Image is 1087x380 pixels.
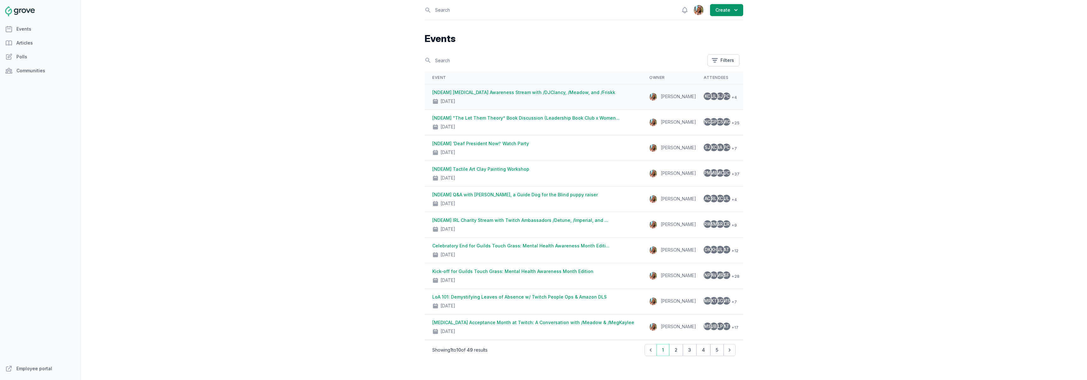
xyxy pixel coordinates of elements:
span: [PERSON_NAME] [661,145,696,150]
img: Grove [5,6,35,16]
span: PC [724,145,730,150]
span: RW [704,222,711,226]
span: + 37 [729,170,739,178]
span: KH [711,247,717,252]
span: KC [717,196,723,201]
button: 3 [683,344,696,356]
span: RL [711,196,717,201]
span: MC [717,171,724,175]
span: KC [711,145,717,150]
div: [DATE] [440,149,455,156]
div: [DATE] [440,200,455,207]
span: MR [704,299,711,303]
span: AT [724,324,729,329]
span: + 7 [729,298,737,306]
span: NP [704,273,711,277]
span: 10 [456,347,461,353]
span: GP [711,120,717,124]
span: JL [718,247,723,252]
a: [NDEAM] ‘Deaf President Now!’ Watch Party [432,141,529,146]
button: Filters [707,54,739,66]
span: + 12 [729,247,738,255]
span: LP [718,324,723,329]
span: PC [724,94,730,98]
span: [PERSON_NAME] [661,324,696,329]
span: DK [705,247,711,252]
span: KT [711,299,717,303]
span: [PERSON_NAME] [661,273,696,278]
div: [DATE] [440,252,455,258]
span: NG [704,120,711,124]
span: PM [704,171,711,175]
span: MG [723,120,730,124]
div: [DATE] [440,328,455,335]
button: 2 [669,344,683,356]
span: JC [724,171,730,175]
span: AV [711,273,717,277]
input: Search [425,55,704,66]
span: MS [723,299,730,303]
span: + 28 [729,273,739,280]
span: AT [724,247,729,252]
span: SF [724,273,729,277]
span: [PERSON_NAME] [661,94,696,99]
span: CR [724,222,730,226]
span: + 17 [729,324,738,331]
div: [DATE] [440,303,455,309]
span: SJ [717,94,723,98]
nav: Pagination [645,344,736,356]
span: [PERSON_NAME] [661,196,696,201]
span: [PERSON_NAME] [661,247,696,252]
span: + 4 [729,196,737,204]
button: Create [710,4,743,16]
span: SG [717,299,723,303]
span: KM [710,222,717,226]
div: [DATE] [440,175,455,181]
th: Event [425,71,642,84]
span: CS [717,120,723,124]
span: JL [724,196,729,201]
div: [DATE] [440,124,455,130]
span: + 25 [729,119,739,127]
span: [PERSON_NAME] [661,170,696,176]
div: [DATE] [440,98,455,104]
span: IA [718,145,722,150]
a: [NDEAM] [MEDICAL_DATA] Awareness Stream with /DJClancy, /Meadow, and /Friskk [432,90,615,95]
span: 49 [467,347,473,353]
span: JB [711,324,717,329]
a: [NDEAM] “The Let Them Theory” Book Discussion (Leadership Book Club x Women... [432,115,620,121]
a: [MEDICAL_DATA] Acceptance Month at Twitch: A Conversation with /Meadow & /MegKaylee [432,320,634,325]
span: AC [705,196,710,201]
span: KC [705,94,710,98]
span: [PERSON_NAME] [661,222,696,227]
div: [DATE] [440,226,455,232]
span: SR [717,222,723,226]
span: JL [711,94,717,98]
a: [NDEAM] Q&A with [PERSON_NAME], a Guide Dog for the Blind puppy raiser [432,192,598,197]
span: MS [704,324,711,329]
span: + 9 [729,222,737,229]
span: 1 [450,347,452,353]
div: [DATE] [440,277,455,283]
p: Showing to of results [432,347,488,353]
button: 5 [710,344,724,356]
button: 1 [657,344,669,356]
span: SJ [705,145,710,150]
th: Attendees [696,71,747,84]
button: 4 [696,344,710,356]
span: + 4 [729,94,737,101]
span: MB [710,171,717,175]
a: Celebratory End for Guilds Touch Grass: Mental Health Awareness Month Editi... [432,243,610,248]
span: MR [717,273,724,277]
h1: Events [425,33,743,44]
span: [PERSON_NAME] [661,119,696,125]
span: [PERSON_NAME] [661,298,696,304]
a: [NDEAM] IRL Charity Stream with Twitch Ambassadors /Detune, /Imperial, and ... [432,217,608,223]
a: Kick-off for Guilds Touch Grass: Mental Health Awareness Month Edition [432,269,593,274]
span: + 7 [729,145,737,152]
th: Owner [642,71,696,84]
a: [NDEAM] Tactile Art Clay Painting Workshop [432,166,529,172]
a: LoA 101: Demystifying Leaves of Absence w/ Twitch People Ops & Amazon DLS [432,294,607,300]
